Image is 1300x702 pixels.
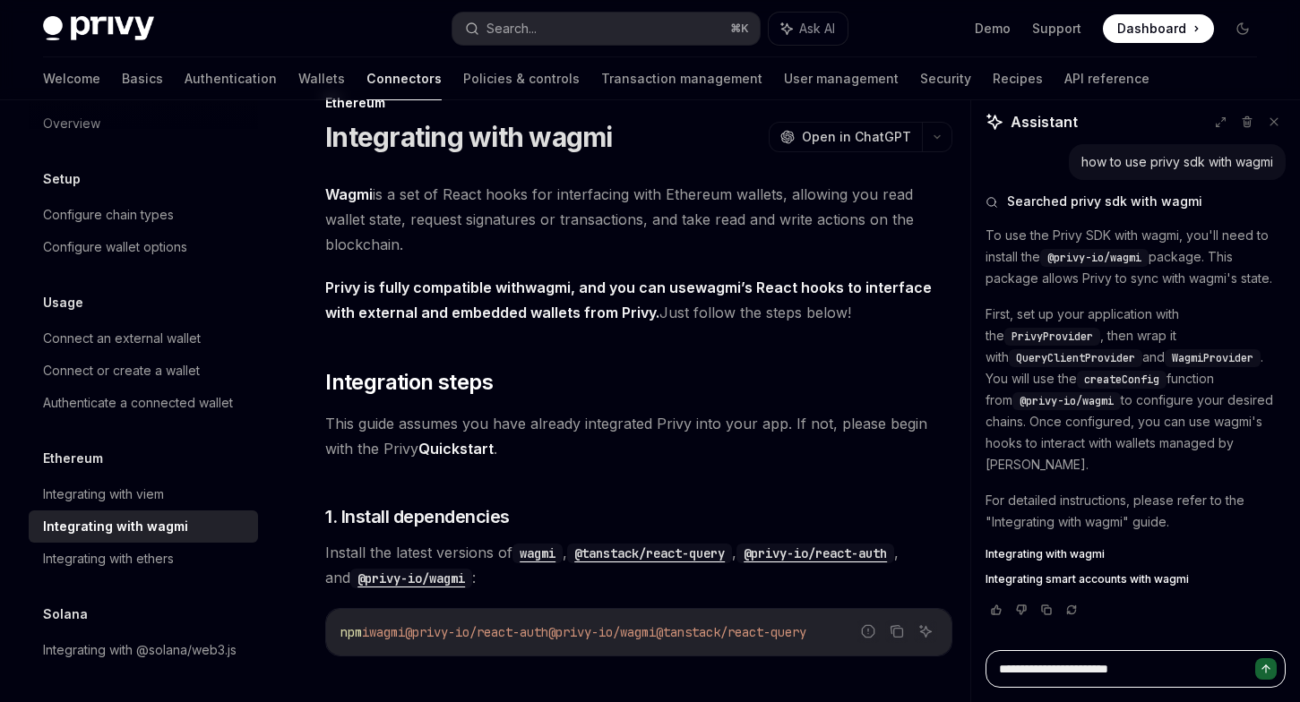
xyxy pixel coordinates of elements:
[29,199,258,231] a: Configure chain types
[769,122,922,152] button: Open in ChatGPT
[525,278,571,297] a: wagmi
[885,620,908,643] button: Copy the contents from the code block
[452,13,760,45] button: Search...⌘K
[1064,57,1149,100] a: API reference
[1047,251,1141,265] span: @privy-io/wagmi
[325,275,952,325] span: Just follow the steps below!
[695,278,741,297] a: wagmi
[986,225,1286,289] p: To use the Privy SDK with wagmi, you'll need to install the package. This package allows Privy to...
[736,544,894,563] code: @privy-io/react-auth
[325,182,952,257] span: is a set of React hooks for interfacing with Ethereum wallets, allowing you read wallet state, re...
[1228,14,1257,43] button: Toggle dark mode
[567,544,732,561] a: @tanstack/react-query
[1016,351,1135,365] span: QueryClientProvider
[340,624,362,640] span: npm
[1172,351,1253,365] span: WagmiProvider
[325,185,373,204] a: Wagmi
[418,440,494,458] a: Quickstart
[857,620,880,643] button: Report incorrect code
[43,484,164,505] div: Integrating with viem
[29,231,258,263] a: Configure wallet options
[325,540,952,590] span: Install the latest versions of , , , and :
[986,304,1286,475] p: First, set up your application with the , then wrap it with and . You will use the function from ...
[486,18,537,39] div: Search...
[730,21,749,36] span: ⌘ K
[29,634,258,666] a: Integrating with @solana/web3.js
[1020,394,1114,408] span: @privy-io/wagmi
[43,168,81,190] h5: Setup
[43,236,187,258] div: Configure wallet options
[799,20,835,38] span: Ask AI
[914,620,937,643] button: Ask AI
[43,639,237,661] div: Integrating with @solana/web3.js
[325,94,952,112] div: Ethereum
[784,57,899,100] a: User management
[29,543,258,575] a: Integrating with ethers
[185,57,277,100] a: Authentication
[29,355,258,387] a: Connect or create a wallet
[736,544,894,561] a: @privy-io/react-auth
[802,128,911,146] span: Open in ChatGPT
[29,478,258,510] a: Integrating with viem
[463,57,580,100] a: Policies & controls
[325,368,493,397] span: Integration steps
[43,360,200,381] div: Connect or create a wallet
[1032,20,1081,38] a: Support
[1255,658,1277,680] button: Send message
[1081,153,1273,171] div: how to use privy sdk with wagmi
[1103,14,1214,43] a: Dashboard
[43,57,100,100] a: Welcome
[512,544,563,561] a: wagmi
[43,204,174,226] div: Configure chain types
[986,547,1286,561] a: Integrating with wagmi
[986,572,1189,586] span: Integrating smart accounts with wagmi
[920,57,971,100] a: Security
[1117,20,1186,38] span: Dashboard
[986,490,1286,533] p: For detailed instructions, please refer to the "Integrating with wagmi" guide.
[1012,330,1093,344] span: PrivyProvider
[986,193,1286,210] button: Searched privy sdk with wagmi
[350,569,472,588] code: @privy-io/wagmi
[975,20,1011,38] a: Demo
[29,322,258,355] a: Connect an external wallet
[1007,193,1202,210] span: Searched privy sdk with wagmi
[43,16,154,41] img: dark logo
[405,624,548,640] span: @privy-io/react-auth
[43,392,233,414] div: Authenticate a connected wallet
[986,572,1286,586] a: Integrating smart accounts with wagmi
[1084,372,1159,387] span: createConfig
[43,604,88,625] h5: Solana
[1011,111,1078,133] span: Assistant
[656,624,806,640] span: @tanstack/react-query
[29,510,258,543] a: Integrating with wagmi
[43,448,103,469] h5: Ethereum
[548,624,656,640] span: @privy-io/wagmi
[325,121,613,153] h1: Integrating with wagmi
[43,548,174,569] div: Integrating with ethers
[986,547,1105,561] span: Integrating with wagmi
[369,624,405,640] span: wagmi
[350,569,472,586] a: @privy-io/wagmi
[366,57,442,100] a: Connectors
[512,544,563,563] code: wagmi
[362,624,369,640] span: i
[769,13,848,45] button: Ask AI
[122,57,163,100] a: Basics
[43,328,201,349] div: Connect an external wallet
[567,544,732,563] code: @tanstack/react-query
[43,292,83,313] h5: Usage
[325,278,932,321] strong: Privy is fully compatible with , and you can use ’s React hooks to interface with external and em...
[43,516,188,537] div: Integrating with wagmi
[601,57,762,100] a: Transaction management
[29,387,258,419] a: Authenticate a connected wallet
[325,411,952,461] span: This guide assumes you have already integrated Privy into your app. If not, please begin with the...
[298,57,345,100] a: Wallets
[993,57,1043,100] a: Recipes
[325,504,510,529] span: 1. Install dependencies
